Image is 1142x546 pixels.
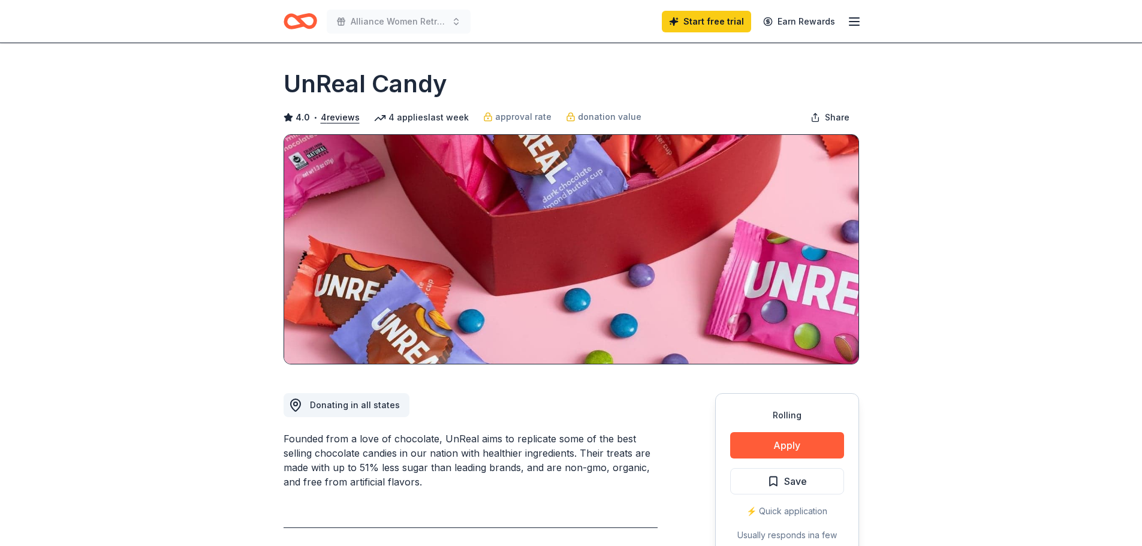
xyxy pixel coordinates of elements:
div: Rolling [730,408,844,423]
img: Image for UnReal Candy [284,135,858,364]
div: 4 applies last week [374,110,469,125]
button: Apply [730,432,844,458]
a: Earn Rewards [756,11,842,32]
span: Save [784,473,807,489]
span: • [313,113,317,122]
span: Share [825,110,849,125]
span: 4.0 [296,110,310,125]
a: donation value [566,110,641,124]
span: donation value [578,110,641,124]
div: ⚡️ Quick application [730,504,844,518]
button: 4reviews [321,110,360,125]
button: Alliance Women Retreat [327,10,471,34]
a: approval rate [483,110,552,124]
span: approval rate [495,110,552,124]
button: Save [730,468,844,494]
span: Donating in all states [310,400,400,410]
span: Alliance Women Retreat [351,14,447,29]
a: Start free trial [662,11,751,32]
a: Home [284,7,317,35]
button: Share [801,105,859,129]
div: Founded from a love of chocolate, UnReal aims to replicate some of the best selling chocolate can... [284,432,658,489]
h1: UnReal Candy [284,67,447,101]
